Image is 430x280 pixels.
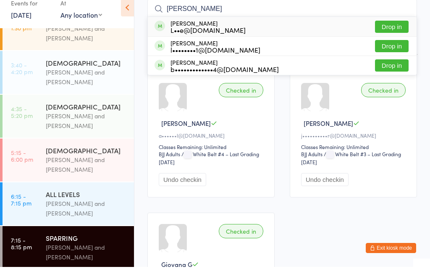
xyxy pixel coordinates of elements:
[46,37,127,56] div: [PERSON_NAME] and [PERSON_NAME]
[46,71,127,80] div: [DEMOGRAPHIC_DATA]
[219,96,263,110] div: Checked in
[170,59,260,66] div: l••••••••1@[DOMAIN_NAME]
[3,64,134,107] a: 3:40 -4:20 pm[DEMOGRAPHIC_DATA][PERSON_NAME] and [PERSON_NAME]
[301,156,408,163] div: Classes Remaining: Unlimited
[159,145,266,152] div: a••••••l@[DOMAIN_NAME]
[46,159,127,168] div: [DEMOGRAPHIC_DATA]
[11,9,52,23] div: Events for
[46,256,127,275] div: [PERSON_NAME] and [PERSON_NAME]
[301,163,401,179] span: / White Belt #3 – Last Grading [DATE]
[3,195,134,238] a: 6:15 -7:15 pmALL LEVELS[PERSON_NAME] and [PERSON_NAME]
[3,152,134,195] a: 5:15 -6:00 pm[DEMOGRAPHIC_DATA][PERSON_NAME] and [PERSON_NAME]
[170,72,279,85] div: [PERSON_NAME]
[219,237,263,251] div: Checked in
[161,132,211,141] span: [PERSON_NAME]
[375,72,409,85] button: Drop in
[159,156,266,163] div: Classes Remaining: Unlimited
[46,212,127,231] div: [PERSON_NAME] and [PERSON_NAME]
[375,34,409,46] button: Drop in
[170,33,246,46] div: [PERSON_NAME]
[46,168,127,187] div: [PERSON_NAME] and [PERSON_NAME]
[11,118,33,132] time: 4:35 - 5:20 pm
[361,96,406,110] div: Checked in
[301,186,349,199] button: Undo checkin
[11,162,33,176] time: 5:15 - 6:00 pm
[301,145,408,152] div: j••••••••••r@[DOMAIN_NAME]
[11,23,31,32] a: [DATE]
[11,206,31,219] time: 6:15 - 7:15 pm
[46,115,127,124] div: [DEMOGRAPHIC_DATA]
[3,108,134,151] a: 4:35 -5:20 pm[DEMOGRAPHIC_DATA][PERSON_NAME] and [PERSON_NAME]
[159,163,259,179] span: / White Belt #4 – Last Grading [DATE]
[170,40,246,46] div: L••e@[DOMAIN_NAME]
[366,256,416,266] button: Exit kiosk mode
[159,163,180,171] div: BJJ Adults
[170,79,279,85] div: b•••••••••••••4@[DOMAIN_NAME]
[304,132,353,141] span: [PERSON_NAME]
[170,53,260,66] div: [PERSON_NAME]
[375,53,409,65] button: Drop in
[147,12,417,32] input: Search
[3,20,134,63] a: 1:00 -1:30 pmSPARRING NO GI[PERSON_NAME] and [PERSON_NAME]
[11,75,33,88] time: 3:40 - 4:20 pm
[46,124,127,144] div: [PERSON_NAME] and [PERSON_NAME]
[60,9,102,23] div: At
[46,80,127,100] div: [PERSON_NAME] and [PERSON_NAME]
[11,250,32,263] time: 7:15 - 8:15 pm
[60,23,102,32] div: Any location
[301,163,322,171] div: BJJ Adults
[11,31,31,44] time: 1:00 - 1:30 pm
[159,186,206,199] button: Undo checkin
[46,246,127,256] div: SPARRING
[46,203,127,212] div: ALL LEVELS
